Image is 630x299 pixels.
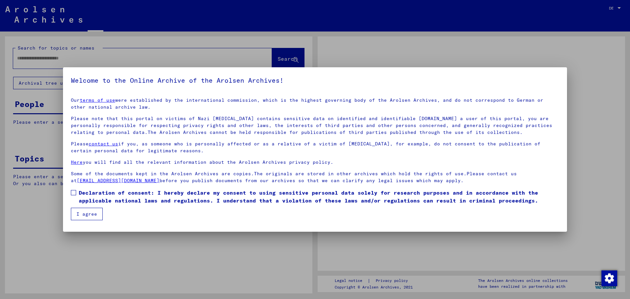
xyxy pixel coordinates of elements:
[71,159,559,166] p: you will find all the relevant information about the Arolsen Archives privacy policy.
[80,97,115,103] a: terms of use
[71,170,559,184] p: Some of the documents kept in the Arolsen Archives are copies.The originals are stored in other a...
[89,141,118,147] a: contact us
[601,270,617,286] div: Change consent
[71,97,559,111] p: Our were established by the international commission, which is the highest governing body of the ...
[77,178,159,183] a: [EMAIL_ADDRESS][DOMAIN_NAME]
[79,189,559,204] span: Declaration of consent: I hereby declare my consent to using sensitive personal data solely for r...
[71,159,83,165] a: Here
[71,208,103,220] button: I agree
[601,270,617,286] img: Change consent
[71,115,559,136] p: Please note that this portal on victims of Nazi [MEDICAL_DATA] contains sensitive data on identif...
[71,140,559,154] p: Please if you, as someone who is personally affected or as a relative of a victim of [MEDICAL_DAT...
[71,75,559,86] h5: Welcome to the Online Archive of the Arolsen Archives!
